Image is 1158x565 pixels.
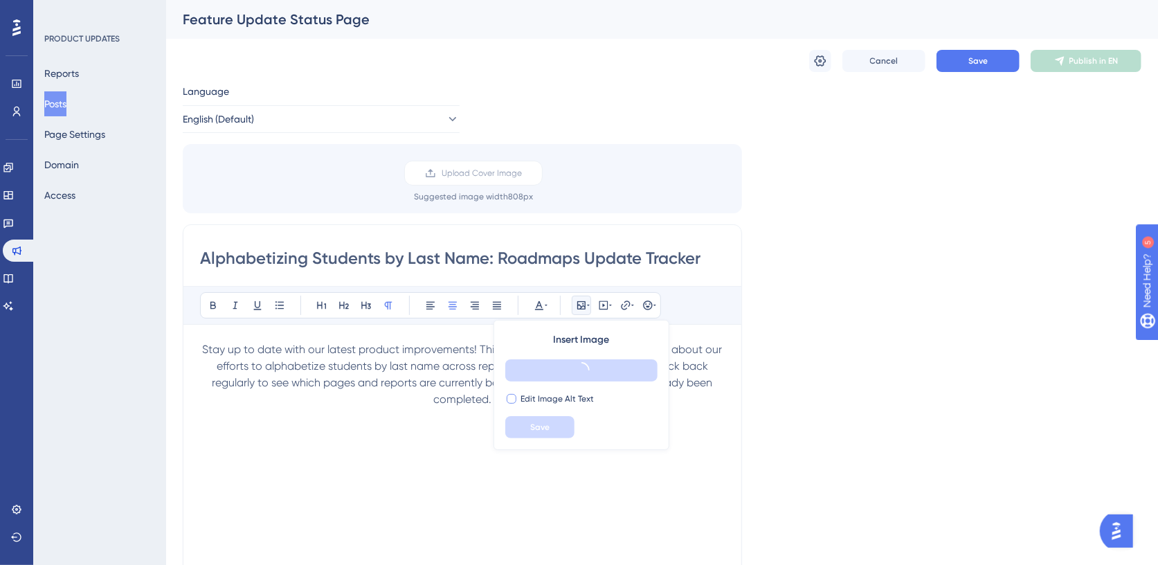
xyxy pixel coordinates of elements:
[183,83,229,100] span: Language
[1031,50,1141,72] button: Publish in EN
[44,183,75,208] button: Access
[1069,55,1119,66] span: Publish in EN
[183,10,1107,29] div: Feature Update Status Page
[968,55,988,66] span: Save
[44,61,79,86] button: Reports
[505,416,575,438] button: Save
[553,332,609,348] span: Insert Image
[530,422,550,433] span: Save
[414,191,533,202] div: Suggested image width 808 px
[842,50,925,72] button: Cancel
[521,393,594,404] span: Edit Image Alt Text
[96,7,100,18] div: 5
[870,55,898,66] span: Cancel
[183,111,254,127] span: English (Default)
[203,343,725,406] span: Stay up to date with our latest product improvements! This article provides ongoing updates about...
[44,33,120,44] div: PRODUCT UPDATES
[44,152,79,177] button: Domain
[44,122,105,147] button: Page Settings
[200,247,725,269] input: Post Title
[1100,510,1141,552] iframe: UserGuiding AI Assistant Launcher
[33,3,87,20] span: Need Help?
[442,168,522,179] span: Upload Cover Image
[183,105,460,133] button: English (Default)
[44,91,66,116] button: Posts
[937,50,1020,72] button: Save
